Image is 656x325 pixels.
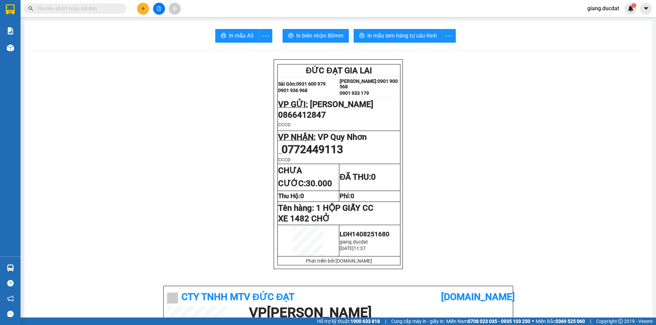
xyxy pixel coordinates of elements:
[278,203,373,213] span: Tên hàng:
[229,31,254,40] span: In mẫu A5
[340,78,378,84] strong: [PERSON_NAME]:
[278,122,291,127] span: CCCD:
[367,31,437,40] span: In mẫu tem hàng tự cấu hình
[628,5,634,12] img: icon-new-feature
[61,33,94,40] strong: 0901 933 179
[643,5,649,12] span: caret-down
[318,132,367,142] span: VP Quy Nhơn
[442,32,455,40] span: more
[278,110,326,120] span: 0866412847
[296,31,343,40] span: In biên nhận 80mm
[300,192,304,200] span: 0
[306,179,332,188] span: 30.000
[4,30,38,36] strong: 0901 936 968
[340,239,368,245] span: giang.ducdat
[468,319,530,324] strong: 0708 023 035 - 0935 103 250
[61,19,116,32] strong: 0901 900 568
[385,317,386,325] span: |
[172,6,177,11] span: aim
[28,6,33,11] span: search
[556,319,585,324] strong: 0369 525 060
[25,23,58,29] strong: 0931 600 979
[7,27,14,34] img: solution-icon
[618,319,623,324] span: copyright
[351,319,380,324] strong: 1900 633 818
[278,157,291,162] span: CCCD:
[181,291,295,302] b: CTy TNHH MTV ĐỨC ĐẠT
[278,166,332,188] strong: CHƯA CƯỚC:
[6,4,15,15] img: logo-vxr
[278,214,330,223] span: XE 1482 CHỞ
[310,100,373,109] span: [PERSON_NAME]
[4,23,25,29] strong: Sài Gòn:
[536,317,585,325] span: Miền Bắc
[278,88,307,93] strong: 0901 936 968
[215,29,259,43] button: printerIn mẫu A5
[156,6,161,11] span: file-add
[316,203,373,213] span: 1 HỘP GIẤY CC
[278,100,308,109] span: VP GỬI:
[169,3,181,15] button: aim
[38,5,118,12] input: Tìm tên, số ĐT hoặc mã đơn
[354,29,442,43] button: printerIn mẫu tem hàng tự cấu hình
[283,29,349,43] button: printerIn biên nhận 80mm
[137,3,149,15] button: plus
[249,306,506,320] h1: VP [PERSON_NAME]
[532,320,534,323] span: ⚪️
[7,264,14,271] img: warehouse-icon
[296,81,326,87] strong: 0931 600 979
[371,172,376,182] span: 0
[278,192,304,200] strong: Thu Hộ:
[340,231,389,238] span: LĐH1408251680
[153,3,165,15] button: file-add
[391,317,445,325] span: Cung cấp máy in - giấy in:
[582,4,625,13] span: giang.ducdat
[340,90,369,96] strong: 0901 933 179
[317,317,380,325] span: Hỗ trợ kỹ thuật:
[351,192,354,200] span: 0
[7,311,14,317] span: message
[7,295,14,302] span: notification
[441,291,515,302] b: [DOMAIN_NAME]
[61,19,104,26] strong: [PERSON_NAME]:
[631,3,636,8] sup: 1
[288,33,293,39] span: printer
[36,45,100,54] span: [PERSON_NAME]
[7,280,14,286] span: question-circle
[27,6,93,16] span: ĐỨC ĐẠT GIA LAI
[590,317,591,325] span: |
[4,45,34,54] span: VP GỬI:
[340,192,354,200] strong: Phí:
[278,256,400,265] td: Phát triển bởi [DOMAIN_NAME]
[278,132,316,142] span: VP NHẬN:
[259,32,272,40] span: more
[632,3,635,8] span: 1
[221,33,226,39] span: printer
[282,143,343,156] span: 0772449113
[340,172,376,182] strong: ĐÃ THU:
[340,78,398,89] strong: 0901 900 568
[446,317,530,325] span: Miền Nam
[141,6,146,11] span: plus
[278,81,296,87] strong: Sài Gòn:
[442,29,456,43] button: more
[354,246,366,251] span: 11:37
[640,3,652,15] button: caret-down
[7,44,14,51] img: warehouse-icon
[340,246,354,251] span: [DATE]
[306,66,372,75] span: ĐỨC ĐẠT GIA LAI
[259,29,272,43] button: more
[359,33,365,39] span: printer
